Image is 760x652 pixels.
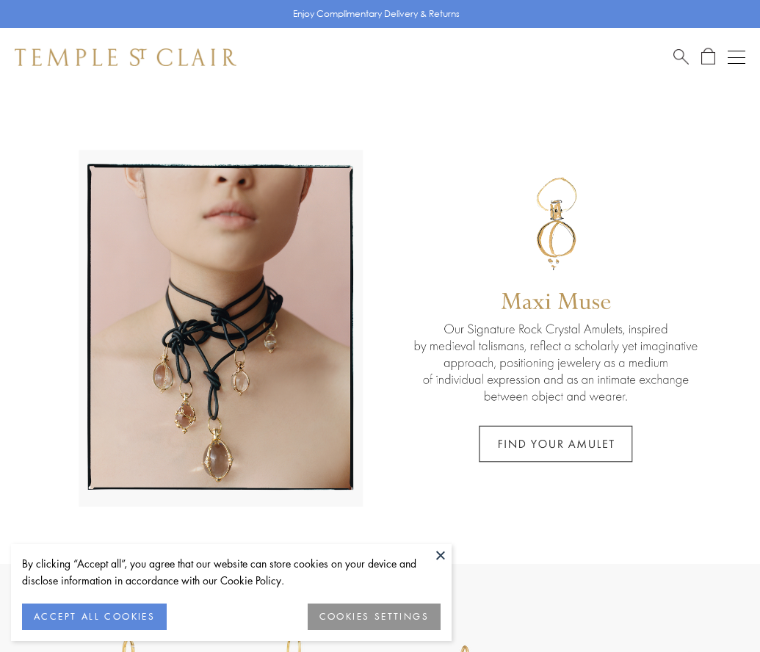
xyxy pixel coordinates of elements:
button: COOKIES SETTINGS [308,604,441,630]
a: Search [673,48,689,66]
div: By clicking “Accept all”, you agree that our website can store cookies on your device and disclos... [22,555,441,589]
button: ACCEPT ALL COOKIES [22,604,167,630]
img: Temple St. Clair [15,48,236,66]
a: Open Shopping Bag [701,48,715,66]
button: Open navigation [728,48,745,66]
p: Enjoy Complimentary Delivery & Returns [293,7,460,21]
